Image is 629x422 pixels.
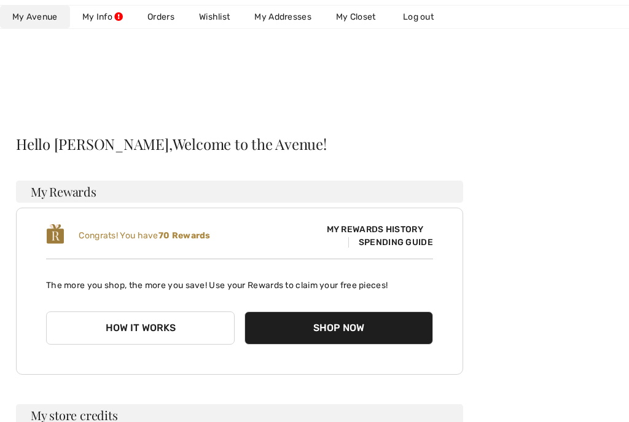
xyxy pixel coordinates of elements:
[244,311,433,345] button: Shop Now
[173,136,327,151] span: Welcome to the Avenue!
[46,269,433,292] p: The more you shop, the more you save! Use your Rewards to claim your free pieces!
[70,6,135,28] a: My Info
[158,230,211,241] b: 70 Rewards
[187,6,242,28] a: Wishlist
[391,6,458,28] a: Log out
[348,237,433,248] span: Spending Guide
[242,6,324,28] a: My Addresses
[46,223,64,245] img: loyalty_logo_r.svg
[324,6,388,28] a: My Closet
[12,10,58,23] span: My Avenue
[16,136,463,151] div: Hello [PERSON_NAME],
[317,223,433,236] span: My Rewards History
[16,181,463,203] h3: My Rewards
[135,6,187,28] a: Orders
[79,230,210,241] span: Congrats! You have
[46,311,235,345] button: How it works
